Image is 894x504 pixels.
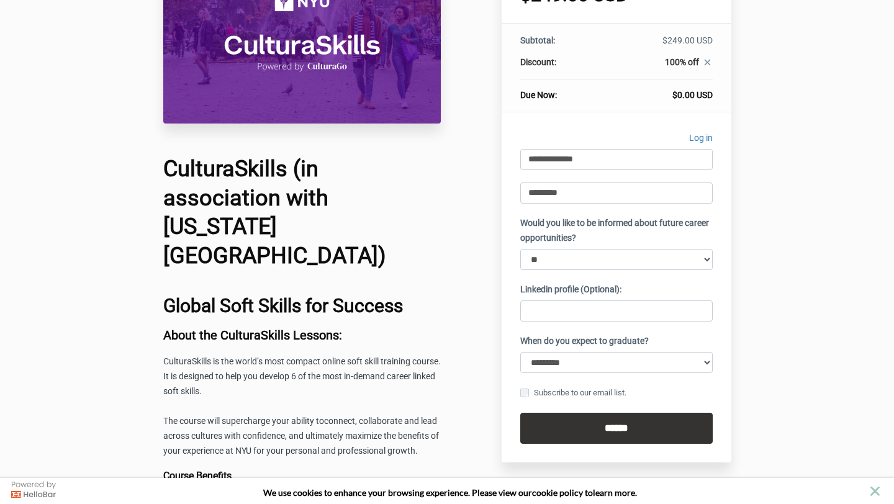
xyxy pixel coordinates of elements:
h3: About the CulturaSkills Lessons: [163,328,441,342]
th: Discount: [520,56,601,79]
label: When do you expect to graduate? [520,334,649,349]
span: $0.00 USD [672,90,713,100]
span: The course will supercharge your ability to [163,416,324,426]
span: Subtotal: [520,35,555,45]
td: $249.00 USD [601,34,712,56]
span: CulturaSkills is the world’s most compact online soft skill training course. It is designed to he... [163,356,441,396]
span: 100% off [665,57,699,67]
a: close [699,57,713,71]
b: Course Benefits [163,470,232,482]
input: Subscribe to our email list. [520,389,529,397]
strong: to [585,487,593,498]
th: Due Now: [520,79,601,102]
i: close [702,57,713,68]
span: connect, collaborate and lead across cultures with confidence, and ultimately maximize the benefi... [163,416,439,456]
span: learn more. [593,487,637,498]
h1: CulturaSkills (in association with [US_STATE][GEOGRAPHIC_DATA]) [163,155,441,271]
button: close [867,484,883,499]
label: Linkedin profile (Optional): [520,282,621,297]
b: Global Soft Skills for Success [163,295,403,317]
span: We use cookies to enhance your browsing experience. Please view our [263,487,532,498]
a: Log in [689,131,713,149]
a: cookie policy [532,487,583,498]
label: Would you like to be informed about future career opportunities? [520,216,713,246]
label: Subscribe to our email list. [520,386,626,400]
